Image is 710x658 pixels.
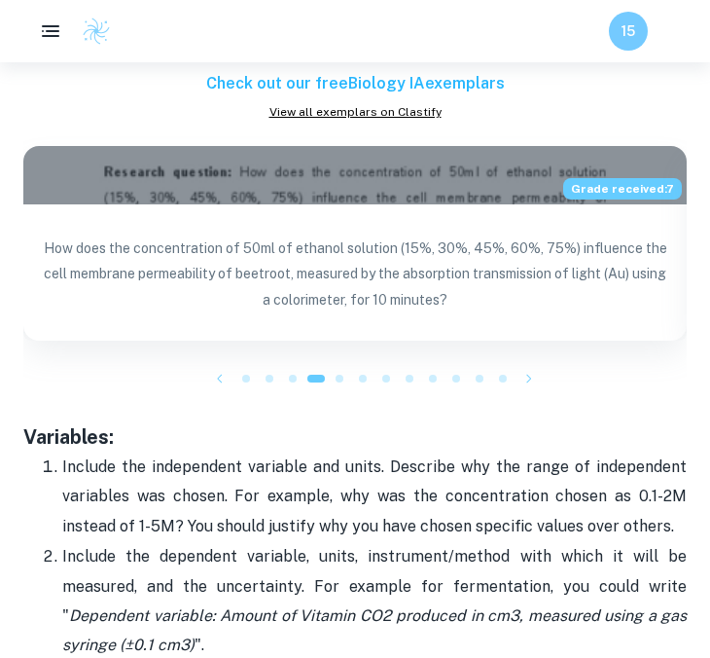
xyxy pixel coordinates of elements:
[618,20,640,42] h6: 15
[82,17,111,46] img: Clastify logo
[563,178,682,200] span: Grade received: 7
[23,422,687,452] h3: Variables:
[609,12,648,51] button: 15
[39,236,671,321] p: How does the concentration of 50ml of ethanol solution (15%, 30%, 45%, 60%, 75%) influence the ce...
[62,606,687,654] i: Dependent variable: Amount of Vitamin CO2 produced in cm3, measured using a gas syringe (±0.1 cm3)
[23,146,687,341] a: Blog exemplar: How does the concentration of 50ml of etGrade received:7How does the concentration...
[62,453,687,541] p: Include the independent variable and units. Describe why the range of independent variables was c...
[70,17,111,46] a: Clastify logo
[23,103,687,121] a: View all exemplars on Clastify
[23,72,687,95] h6: Check out our free Biology IA exemplars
